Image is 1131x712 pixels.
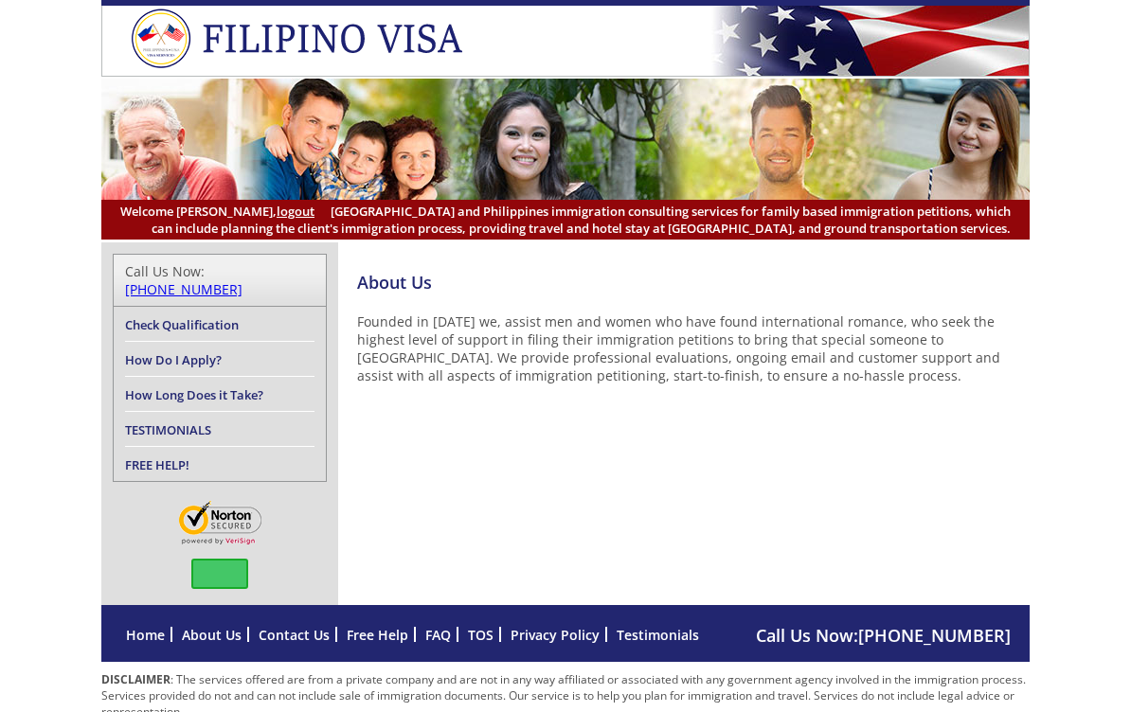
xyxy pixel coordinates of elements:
a: Free Help [347,626,408,644]
span: [GEOGRAPHIC_DATA] and Philippines immigration consulting services for family based immigration pe... [120,203,1011,237]
a: Privacy Policy [511,626,600,644]
a: About Us [182,626,242,644]
a: TOS [468,626,494,644]
a: FAQ [425,626,451,644]
a: How Do I Apply? [125,351,222,368]
span: Call Us Now: [756,624,1011,647]
h4: About Us [357,271,1030,294]
a: FREE HELP! [125,456,189,473]
a: Testimonials [617,626,699,644]
div: Call Us Now: [125,262,314,298]
span: Welcome [PERSON_NAME], [120,203,314,220]
p: Founded in [DATE] we, assist men and women who have found international romance, who seek the hig... [357,312,1030,384]
a: Home [126,626,165,644]
a: How Long Does it Take? [125,386,263,403]
a: Contact Us [259,626,330,644]
a: logout [277,203,314,220]
a: TESTIMONIALS [125,421,211,438]
a: [PHONE_NUMBER] [858,624,1011,647]
a: Check Qualification [125,316,239,333]
strong: DISCLAIMER [101,671,171,687]
a: [PHONE_NUMBER] [125,280,242,298]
